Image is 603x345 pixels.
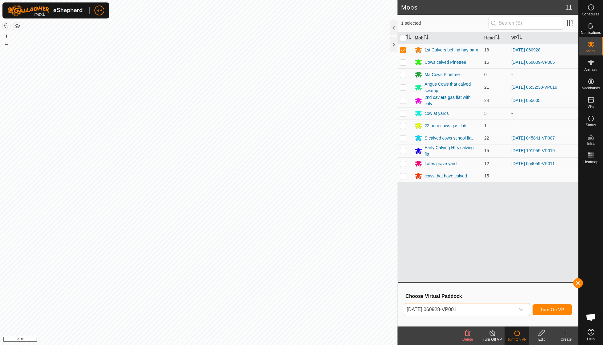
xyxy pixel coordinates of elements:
[484,60,489,65] span: 16
[509,68,578,81] td: -
[529,337,554,342] div: Edit
[3,40,10,48] button: –
[425,81,479,94] div: Angus Cows that calved swamp
[581,31,601,34] span: Notifications
[425,71,460,78] div: Ma Cows Pinetree
[533,304,572,315] button: Turn On VP
[425,47,478,53] div: 1st Calvers behind hay barn
[584,68,597,71] span: Animals
[509,32,578,44] th: VP
[517,35,522,40] p-sorticon: Activate to sort
[425,59,466,66] div: Cows calved Pinetree
[587,142,594,145] span: Infra
[482,32,509,44] th: Head
[511,161,555,166] a: [DATE] 054059-VP011
[425,110,449,117] div: cow at yards
[404,303,515,316] span: 2025-10-01 060928-VP001
[511,60,555,65] a: [DATE] 050009-VP005
[495,35,500,40] p-sorticon: Activate to sort
[3,32,10,40] button: +
[484,161,489,166] span: 12
[405,293,572,299] h3: Choose Virtual Paddock
[425,94,479,107] div: 2nd cavlers gas flat with calv
[509,107,578,120] td: -
[425,173,467,179] div: cows that have calved
[511,98,541,103] a: [DATE] 055605
[424,35,429,40] p-sorticon: Activate to sort
[406,35,411,40] p-sorticon: Activate to sort
[511,47,541,52] a: [DATE] 060928
[484,173,489,178] span: 15
[425,135,473,141] div: S calved cows school flat
[484,123,487,128] span: 1
[412,32,482,44] th: Mob
[484,72,487,77] span: 0
[484,47,489,52] span: 18
[585,123,596,127] span: Status
[401,20,489,26] span: 1 selected
[174,337,198,343] a: Privacy Policy
[205,337,223,343] a: Contact Us
[425,144,479,157] div: Early Calving Hfrs calving fla
[511,148,555,153] a: [DATE] 191959-VP019
[401,4,565,11] h2: Mobs
[587,337,595,341] span: Help
[425,160,457,167] div: Lates grave yard
[582,12,599,16] span: Schedules
[480,337,505,342] div: Turn Off VP
[484,136,489,140] span: 22
[505,337,529,342] div: Turn On VP
[425,123,467,129] div: 22 born cows gas flats
[14,22,21,30] button: Map Layers
[579,326,603,343] a: Help
[565,3,572,12] span: 11
[484,98,489,103] span: 24
[3,22,10,30] button: Reset Map
[554,337,578,342] div: Create
[484,111,487,116] span: 5
[7,5,84,16] img: Gallagher Logo
[586,49,595,53] span: Mobs
[511,85,557,90] a: [DATE] 05:32:30-VP016
[509,120,578,132] td: -
[515,303,527,316] div: dropdown trigger
[587,105,594,108] span: VPs
[96,7,102,14] span: RP
[582,308,600,327] div: Open chat
[484,148,489,153] span: 15
[484,85,489,90] span: 21
[462,337,473,342] span: Delete
[489,17,563,30] input: Search (S)
[540,307,564,312] span: Turn On VP
[583,160,598,164] span: Heatmap
[581,86,600,90] span: Neckbands
[509,170,578,182] td: -
[511,136,555,140] a: [DATE] 045841-VP007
